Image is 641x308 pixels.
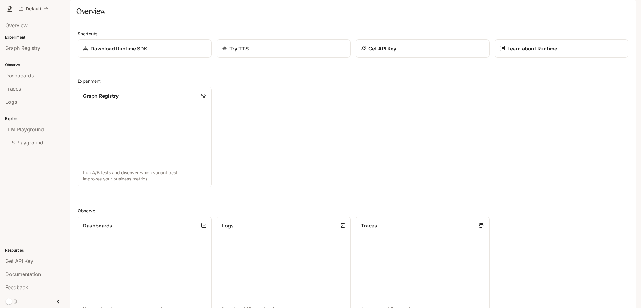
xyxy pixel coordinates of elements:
p: Dashboards [83,222,112,229]
p: Run A/B tests and discover which variant best improves your business metrics [83,170,206,182]
p: Learn about Runtime [507,45,557,52]
a: Download Runtime SDK [78,39,212,58]
p: Download Runtime SDK [90,45,147,52]
p: Try TTS [229,45,249,52]
a: Try TTS [217,39,351,58]
h2: Experiment [78,78,628,84]
h1: Overview [76,5,105,18]
h2: Shortcuts [78,30,628,37]
p: Default [26,6,41,12]
p: Graph Registry [83,92,119,100]
p: Traces [361,222,377,229]
p: Logs [222,222,234,229]
button: All workspaces [16,3,51,15]
p: Get API Key [368,45,396,52]
button: Get API Key [356,39,490,58]
a: Graph RegistryRun A/B tests and discover which variant best improves your business metrics [78,87,212,187]
h2: Observe [78,207,628,214]
a: Learn about Runtime [495,39,628,58]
